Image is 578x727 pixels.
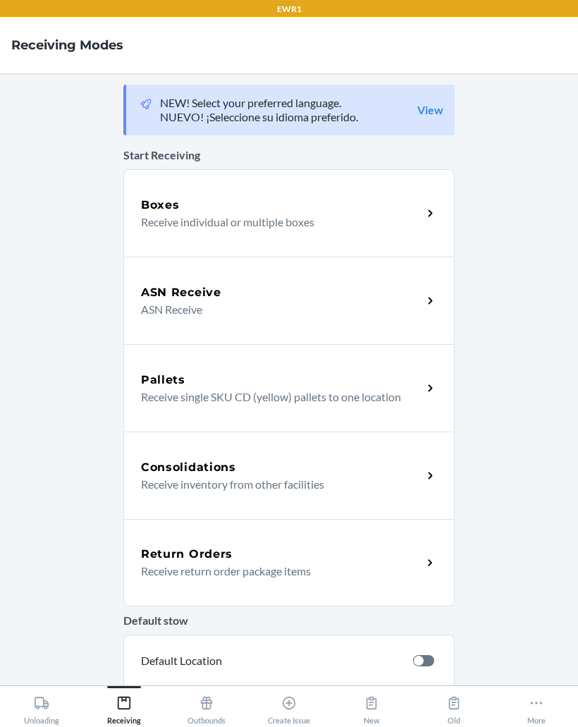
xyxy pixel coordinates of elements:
div: Old [446,690,462,725]
a: BoxesReceive individual or multiple boxes [123,169,455,257]
p: Default Location [141,652,402,669]
a: Return OrdersReceive return order package items [123,519,455,606]
div: Unloading [24,690,59,725]
h5: Boxes [141,197,180,214]
button: New [331,686,413,725]
h5: Consolidations [141,459,236,476]
button: Outbounds [165,686,247,725]
h5: Return Orders [141,546,233,563]
div: New [364,690,380,725]
div: More [527,690,546,725]
div: Receiving [107,690,141,725]
button: Create Issue [247,686,330,725]
p: NEW! Select your preferred language. [160,96,358,110]
button: More [496,686,578,725]
h5: Pallets [141,372,185,389]
p: ASN Receive [141,301,411,318]
a: View [417,103,443,117]
p: Receive single SKU CD (yellow) pallets to one location [141,389,411,405]
button: Receiving [82,686,165,725]
p: Default stow [123,612,455,629]
p: Receive return order package items [141,563,411,580]
a: PalletsReceive single SKU CD (yellow) pallets to one location [123,344,455,432]
h5: ASN Receive [141,284,221,301]
h4: Receiving Modes [11,36,123,54]
p: Receive inventory from other facilities [141,476,411,493]
p: Receive individual or multiple boxes [141,214,411,231]
p: EWR1 [277,3,302,16]
div: Outbounds [187,690,226,725]
div: Create Issue [268,690,310,725]
p: NUEVO! ¡Seleccione su idioma preferido. [160,110,358,124]
p: Start Receiving [123,147,455,164]
button: Old [413,686,496,725]
a: ASN ReceiveASN Receive [123,257,455,344]
a: ConsolidationsReceive inventory from other facilities [123,432,455,519]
